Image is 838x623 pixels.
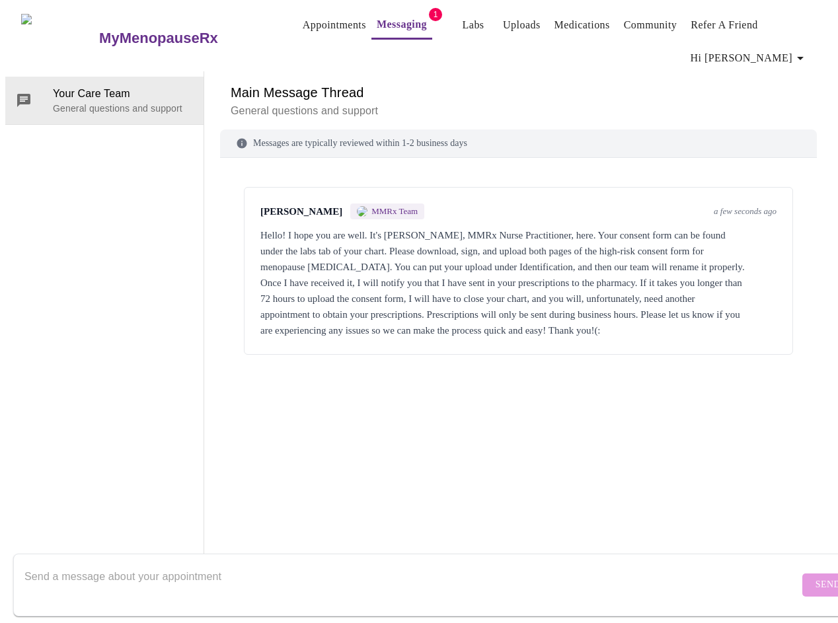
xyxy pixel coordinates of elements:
[691,49,808,67] span: Hi [PERSON_NAME]
[21,14,98,63] img: MyMenopauseRx Logo
[624,16,677,34] a: Community
[371,11,432,40] button: Messaging
[99,30,218,47] h3: MyMenopauseRx
[297,12,371,38] button: Appointments
[231,103,806,119] p: General questions and support
[554,16,610,34] a: Medications
[503,16,541,34] a: Uploads
[429,8,442,21] span: 1
[53,102,193,115] p: General questions and support
[549,12,615,38] button: Medications
[303,16,366,34] a: Appointments
[5,77,204,124] div: Your Care TeamGeneral questions and support
[53,86,193,102] span: Your Care Team
[220,129,817,158] div: Messages are typically reviewed within 1-2 business days
[371,206,418,217] span: MMRx Team
[452,12,494,38] button: Labs
[463,16,484,34] a: Labs
[231,82,806,103] h6: Main Message Thread
[260,206,342,217] span: [PERSON_NAME]
[498,12,546,38] button: Uploads
[619,12,683,38] button: Community
[24,564,799,606] textarea: Send a message about your appointment
[691,16,758,34] a: Refer a Friend
[685,12,763,38] button: Refer a Friend
[714,206,777,217] span: a few seconds ago
[98,15,271,61] a: MyMenopauseRx
[357,206,367,217] img: MMRX
[377,15,427,34] a: Messaging
[260,227,777,338] div: Hello! I hope you are well. It's [PERSON_NAME], MMRx Nurse Practitioner, here. Your consent form ...
[685,45,814,71] button: Hi [PERSON_NAME]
